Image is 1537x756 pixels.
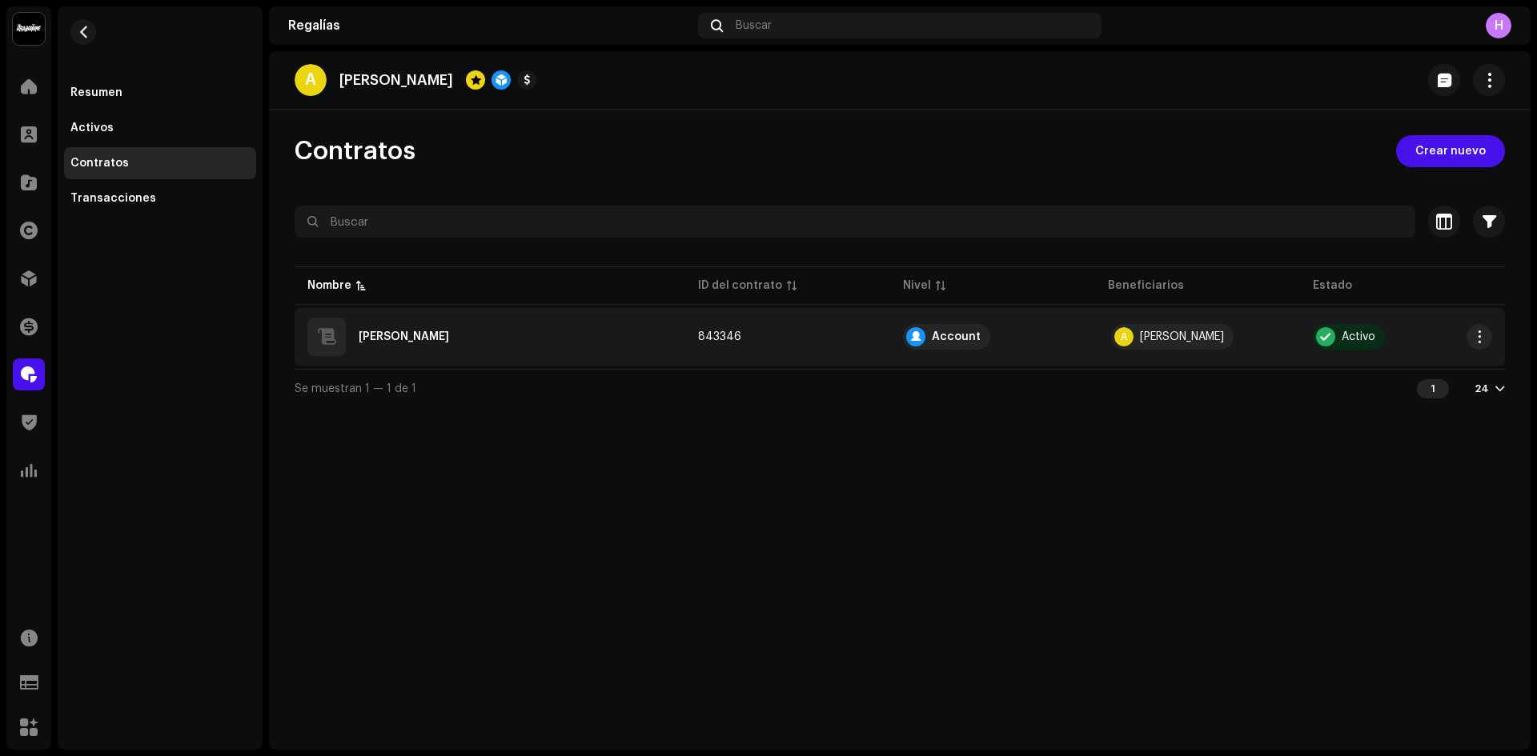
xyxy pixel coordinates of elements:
[339,72,453,89] p: [PERSON_NAME]
[13,13,45,45] img: 10370c6a-d0e2-4592-b8a2-38f444b0ca44
[64,182,256,214] re-m-nav-item: Transacciones
[1417,379,1449,398] div: 1
[70,192,156,205] div: Transacciones
[70,86,122,99] div: Resumen
[295,135,415,167] span: Contratos
[307,278,351,294] div: Nombre
[295,64,327,96] div: A
[64,77,256,109] re-m-nav-item: Resumen
[359,331,449,342] div: Arcel Ruiz
[1396,135,1505,167] button: Crear nuevo
[64,112,256,144] re-m-nav-item: Activos
[1486,13,1511,38] div: H
[903,324,1082,350] span: Account
[70,122,114,134] div: Activos
[288,19,692,32] div: Regalías
[698,278,782,294] div: ID del contrato
[1114,327,1134,346] div: A
[1342,331,1375,342] div: Activo
[295,206,1415,238] input: Buscar
[736,19,772,32] span: Buscar
[70,157,129,170] div: Contratos
[295,383,416,394] span: Se muestran 1 — 1 de 1
[1140,331,1224,342] div: [PERSON_NAME]
[64,147,256,179] re-m-nav-item: Contratos
[698,331,741,342] span: 843346
[903,278,931,294] div: Nivel
[1415,135,1486,167] span: Crear nuevo
[932,331,981,342] div: Account
[1475,382,1489,395] div: 24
